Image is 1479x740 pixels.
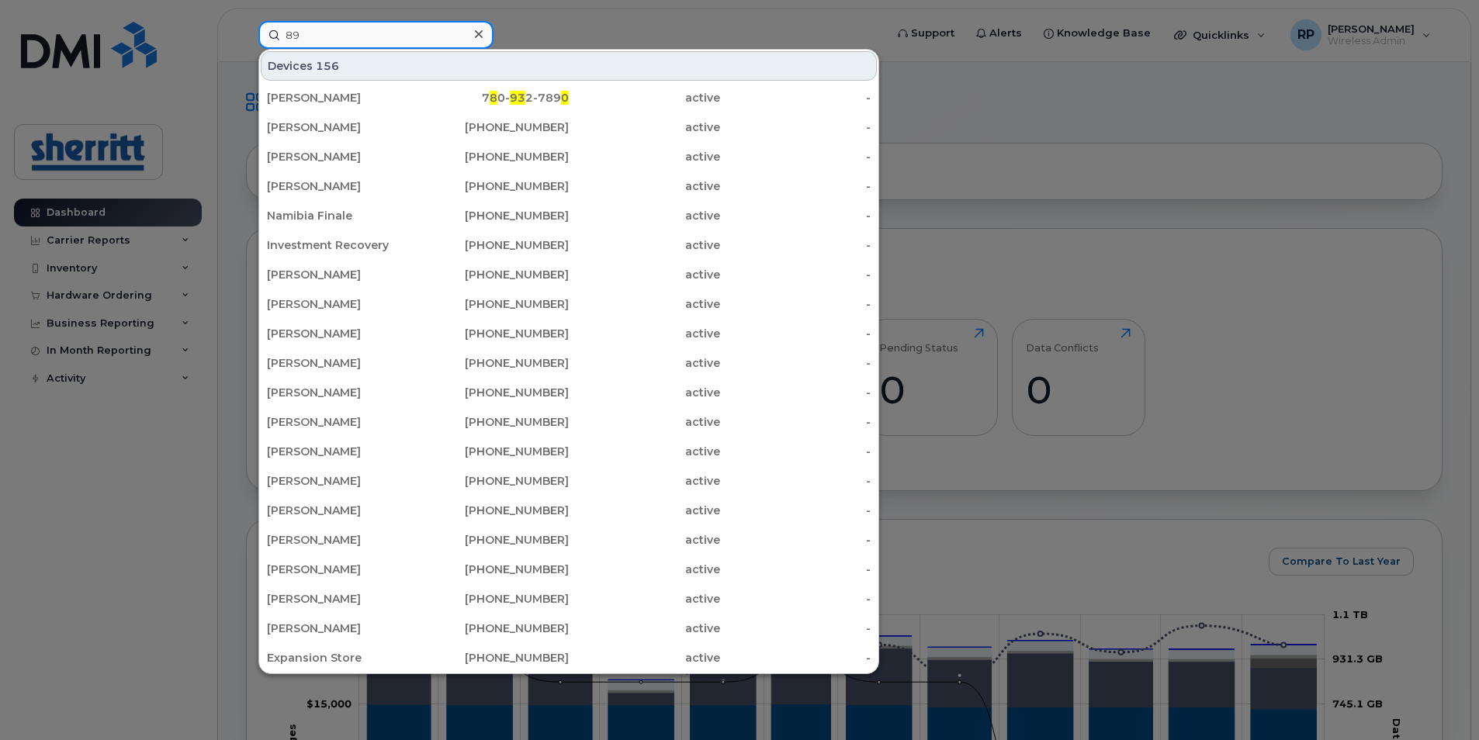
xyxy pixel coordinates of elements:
[569,650,720,666] div: active
[720,149,871,164] div: -
[261,320,877,348] a: [PERSON_NAME][PHONE_NUMBER]active-
[261,113,877,141] a: [PERSON_NAME][PHONE_NUMBER]active-
[720,178,871,194] div: -
[418,296,570,312] div: [PHONE_NUMBER]
[261,231,877,259] a: Investment Recovery[PHONE_NUMBER]active-
[418,414,570,430] div: [PHONE_NUMBER]
[418,532,570,548] div: [PHONE_NUMBER]
[720,591,871,607] div: -
[267,149,418,164] div: [PERSON_NAME]
[510,91,525,105] span: 93
[720,532,871,548] div: -
[261,526,877,554] a: [PERSON_NAME][PHONE_NUMBER]active-
[569,355,720,371] div: active
[267,237,418,253] div: Investment Recovery
[720,621,871,636] div: -
[267,503,418,518] div: [PERSON_NAME]
[569,90,720,105] div: active
[316,58,339,74] span: 156
[267,208,418,223] div: Namibia Finale
[720,414,871,430] div: -
[261,585,877,613] a: [PERSON_NAME][PHONE_NUMBER]active-
[418,621,570,636] div: [PHONE_NUMBER]
[261,467,877,495] a: [PERSON_NAME][PHONE_NUMBER]active-
[720,237,871,253] div: -
[720,208,871,223] div: -
[267,650,418,666] div: Expansion Store
[418,208,570,223] div: [PHONE_NUMBER]
[267,178,418,194] div: [PERSON_NAME]
[561,91,569,105] span: 0
[261,555,877,583] a: [PERSON_NAME][PHONE_NUMBER]active-
[418,355,570,371] div: [PHONE_NUMBER]
[418,473,570,489] div: [PHONE_NUMBER]
[267,532,418,548] div: [PERSON_NAME]
[569,621,720,636] div: active
[418,119,570,135] div: [PHONE_NUMBER]
[720,296,871,312] div: -
[418,562,570,577] div: [PHONE_NUMBER]
[418,326,570,341] div: [PHONE_NUMBER]
[569,591,720,607] div: active
[569,503,720,518] div: active
[418,650,570,666] div: [PHONE_NUMBER]
[569,149,720,164] div: active
[267,562,418,577] div: [PERSON_NAME]
[261,349,877,377] a: [PERSON_NAME][PHONE_NUMBER]active-
[720,444,871,459] div: -
[261,379,877,406] a: [PERSON_NAME][PHONE_NUMBER]active-
[720,90,871,105] div: -
[720,473,871,489] div: -
[569,237,720,253] div: active
[418,178,570,194] div: [PHONE_NUMBER]
[418,90,570,105] div: 7 0- 2-789
[720,355,871,371] div: -
[569,444,720,459] div: active
[267,296,418,312] div: [PERSON_NAME]
[261,496,877,524] a: [PERSON_NAME][PHONE_NUMBER]active-
[261,408,877,436] a: [PERSON_NAME][PHONE_NUMBER]active-
[720,267,871,282] div: -
[418,503,570,518] div: [PHONE_NUMBER]
[267,444,418,459] div: [PERSON_NAME]
[569,326,720,341] div: active
[720,650,871,666] div: -
[720,503,871,518] div: -
[569,532,720,548] div: active
[267,414,418,430] div: [PERSON_NAME]
[418,385,570,400] div: [PHONE_NUMBER]
[418,591,570,607] div: [PHONE_NUMBER]
[720,326,871,341] div: -
[569,119,720,135] div: active
[261,84,877,112] a: [PERSON_NAME]780-932-7890active-
[418,237,570,253] div: [PHONE_NUMBER]
[267,326,418,341] div: [PERSON_NAME]
[261,143,877,171] a: [PERSON_NAME][PHONE_NUMBER]active-
[720,119,871,135] div: -
[261,202,877,230] a: Namibia Finale[PHONE_NUMBER]active-
[418,444,570,459] div: [PHONE_NUMBER]
[267,621,418,636] div: [PERSON_NAME]
[569,178,720,194] div: active
[569,414,720,430] div: active
[267,267,418,282] div: [PERSON_NAME]
[267,473,418,489] div: [PERSON_NAME]
[261,51,877,81] div: Devices
[569,562,720,577] div: active
[720,562,871,577] div: -
[418,267,570,282] div: [PHONE_NUMBER]
[267,90,418,105] div: [PERSON_NAME]
[261,172,877,200] a: [PERSON_NAME][PHONE_NUMBER]active-
[569,473,720,489] div: active
[418,149,570,164] div: [PHONE_NUMBER]
[261,290,877,318] a: [PERSON_NAME][PHONE_NUMBER]active-
[267,591,418,607] div: [PERSON_NAME]
[261,437,877,465] a: [PERSON_NAME][PHONE_NUMBER]active-
[720,385,871,400] div: -
[261,644,877,672] a: Expansion Store[PHONE_NUMBER]active-
[569,385,720,400] div: active
[490,91,497,105] span: 8
[267,119,418,135] div: [PERSON_NAME]
[569,208,720,223] div: active
[261,261,877,289] a: [PERSON_NAME][PHONE_NUMBER]active-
